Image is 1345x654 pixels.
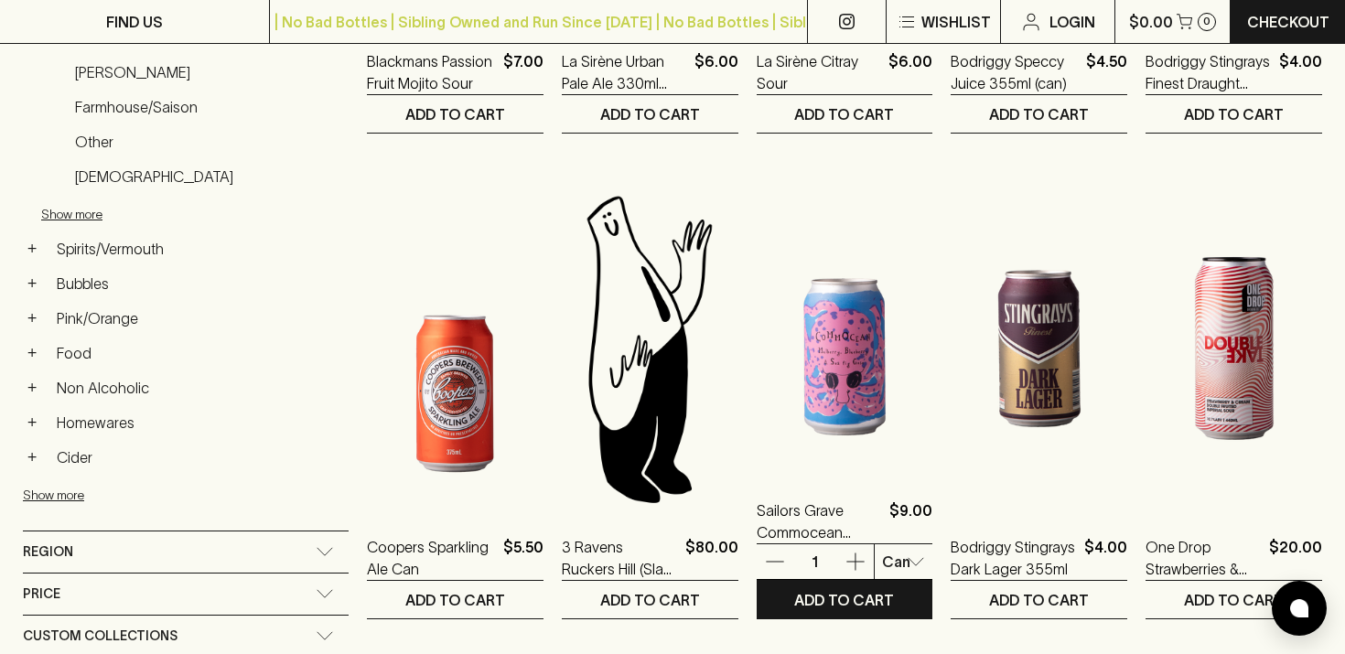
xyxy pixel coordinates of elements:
[48,338,349,369] a: Food
[1086,50,1127,94] p: $4.50
[23,309,41,327] button: +
[1269,536,1322,580] p: $20.00
[48,372,349,403] a: Non Alcoholic
[23,583,60,606] span: Price
[562,95,738,133] button: ADD TO CART
[23,574,349,615] div: Price
[67,91,349,123] a: Farmhouse/Saison
[757,499,883,543] a: Sailors Grave Commocean Fruited [PERSON_NAME]
[106,11,163,33] p: FIND US
[562,50,687,94] a: La Sirène Urban Pale Ale 330ml (can)
[1049,11,1095,33] p: Login
[951,536,1077,580] a: Bodriggy Stingrays Dark Lager 355ml
[1146,536,1262,580] a: One Drop Strawberries & Cream Double Take Fruited Sour 440ml
[794,589,894,611] p: ADD TO CART
[794,103,894,125] p: ADD TO CART
[23,413,41,432] button: +
[1203,16,1210,27] p: 0
[23,531,349,573] div: Region
[67,161,349,192] a: [DEMOGRAPHIC_DATA]
[41,196,281,233] button: Show more
[793,552,837,572] p: 1
[757,95,933,133] button: ADD TO CART
[562,188,738,509] img: Blackhearts & Sparrows Man
[23,274,41,293] button: +
[951,50,1079,94] a: Bodriggy Speccy Juice 355ml (can)
[951,581,1127,618] button: ADD TO CART
[48,303,349,334] a: Pink/Orange
[1247,11,1329,33] p: Checkout
[1146,188,1322,509] img: One Drop Strawberries & Cream Double Take Fruited Sour 440ml
[67,126,349,157] a: Other
[23,448,41,466] button: +
[367,188,543,509] img: Coopers Sparkling Ale Can
[23,240,41,258] button: +
[888,50,932,94] p: $6.00
[1146,50,1272,94] a: Bodriggy Stingrays Finest Draught 355ml (can)
[989,103,1089,125] p: ADD TO CART
[600,589,700,611] p: ADD TO CART
[757,152,933,472] img: Sailors Grave Commocean Fruited Gose
[23,379,41,397] button: +
[889,499,932,543] p: $9.00
[951,95,1127,133] button: ADD TO CART
[600,103,700,125] p: ADD TO CART
[989,589,1089,611] p: ADD TO CART
[48,407,349,438] a: Homewares
[882,551,910,573] p: Can
[1084,536,1127,580] p: $4.00
[921,11,991,33] p: Wishlist
[48,233,349,264] a: Spirits/Vermouth
[1146,581,1322,618] button: ADD TO CART
[694,50,738,94] p: $6.00
[1279,50,1322,94] p: $4.00
[23,344,41,362] button: +
[48,268,349,299] a: Bubbles
[367,50,496,94] a: Blackmans Passion Fruit Mojito Sour
[1290,599,1308,617] img: bubble-icon
[23,477,263,514] button: Show more
[1146,95,1322,133] button: ADD TO CART
[1129,11,1173,33] p: $0.00
[48,442,349,473] a: Cider
[685,536,738,580] p: $80.00
[757,581,933,618] button: ADD TO CART
[367,581,543,618] button: ADD TO CART
[875,543,933,580] div: Can
[562,581,738,618] button: ADD TO CART
[503,50,543,94] p: $7.00
[951,188,1127,509] img: Bodriggy Stingrays Dark Lager 355ml
[23,625,178,648] span: Custom Collections
[757,50,882,94] a: La Sirène Citray Sour
[367,95,543,133] button: ADD TO CART
[1184,103,1284,125] p: ADD TO CART
[367,536,496,580] a: Coopers Sparkling Ale Can
[405,589,505,611] p: ADD TO CART
[405,103,505,125] p: ADD TO CART
[23,541,73,563] span: Region
[562,536,678,580] a: 3 Ravens Ruckers Hill (Slab) 24pk
[67,57,349,88] a: [PERSON_NAME]
[503,536,543,580] p: $5.50
[1184,589,1284,611] p: ADD TO CART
